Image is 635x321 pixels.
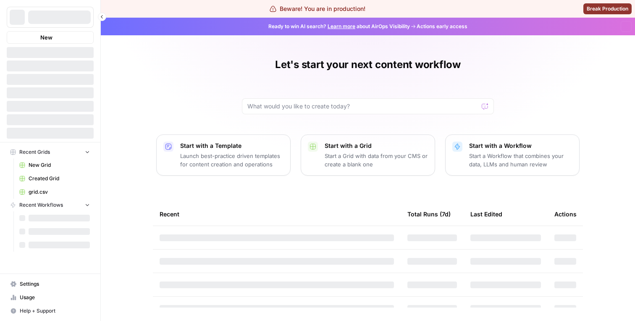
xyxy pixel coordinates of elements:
a: New Grid [16,158,94,172]
a: Created Grid [16,172,94,185]
span: Usage [20,294,90,301]
span: Settings [20,280,90,288]
span: Recent Workflows [19,201,63,209]
input: What would you like to create today? [247,102,478,111]
span: grid.csv [29,188,90,196]
span: Created Grid [29,175,90,182]
a: Usage [7,291,94,304]
button: Break Production [583,3,632,14]
a: Learn more [328,23,355,29]
button: New [7,31,94,44]
span: Actions early access [417,23,467,30]
p: Start a Workflow that combines your data, LLMs and human review [469,152,572,168]
button: Recent Workflows [7,199,94,211]
p: Start with a Workflow [469,142,572,150]
a: grid.csv [16,185,94,199]
span: Break Production [587,5,628,13]
span: Ready to win AI search? about AirOps Visibility [268,23,410,30]
span: Recent Grids [19,148,50,156]
div: Beware! You are in production! [270,5,365,13]
span: New [40,33,52,42]
button: Recent Grids [7,146,94,158]
div: Actions [554,203,577,226]
span: Help + Support [20,307,90,315]
button: Start with a WorkflowStart a Workflow that combines your data, LLMs and human review [445,134,580,176]
button: Start with a TemplateLaunch best-practice driven templates for content creation and operations [156,134,291,176]
button: Start with a GridStart a Grid with data from your CMS or create a blank one [301,134,435,176]
div: Recent [160,203,394,226]
p: Start a Grid with data from your CMS or create a blank one [325,152,428,168]
p: Start with a Template [180,142,283,150]
div: Last Edited [470,203,502,226]
span: New Grid [29,161,90,169]
h1: Let's start your next content workflow [275,58,461,71]
a: Settings [7,277,94,291]
p: Start with a Grid [325,142,428,150]
p: Launch best-practice driven templates for content creation and operations [180,152,283,168]
button: Help + Support [7,304,94,318]
div: Total Runs (7d) [407,203,451,226]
